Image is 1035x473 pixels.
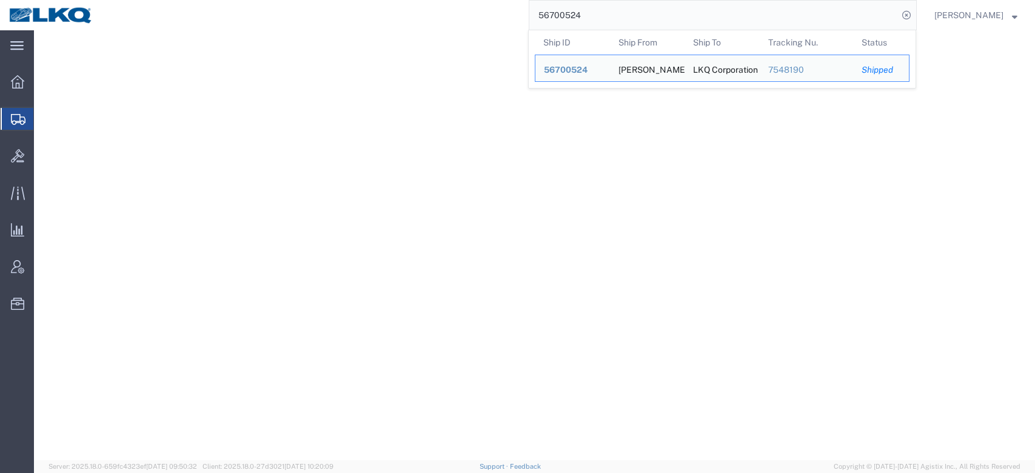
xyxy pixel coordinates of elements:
span: 56700524 [544,65,588,75]
a: Feedback [510,463,541,470]
div: 56700524 [544,64,601,76]
input: Search for shipment number, reference number [529,1,898,30]
span: Client: 2025.18.0-27d3021 [203,463,333,470]
table: Search Results [535,30,916,88]
div: Shipped [862,64,900,76]
a: Support [480,463,510,470]
button: [PERSON_NAME] [934,8,1018,22]
div: O'Reilly- Horn Lake [618,55,677,81]
span: Matt Harvey [934,8,1003,22]
span: Copyright © [DATE]-[DATE] Agistix Inc., All Rights Reserved [834,461,1020,472]
th: Status [853,30,909,55]
div: 7548190 [768,64,845,76]
th: Ship From [610,30,685,55]
span: Server: 2025.18.0-659fc4323ef [49,463,197,470]
th: Tracking Nu. [760,30,854,55]
span: [DATE] 09:50:32 [146,463,197,470]
span: [DATE] 10:20:09 [284,463,333,470]
th: Ship To [685,30,760,55]
img: logo [8,6,93,24]
th: Ship ID [535,30,610,55]
iframe: FS Legacy Container [34,30,1035,460]
div: LKQ Corporation [693,55,751,81]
